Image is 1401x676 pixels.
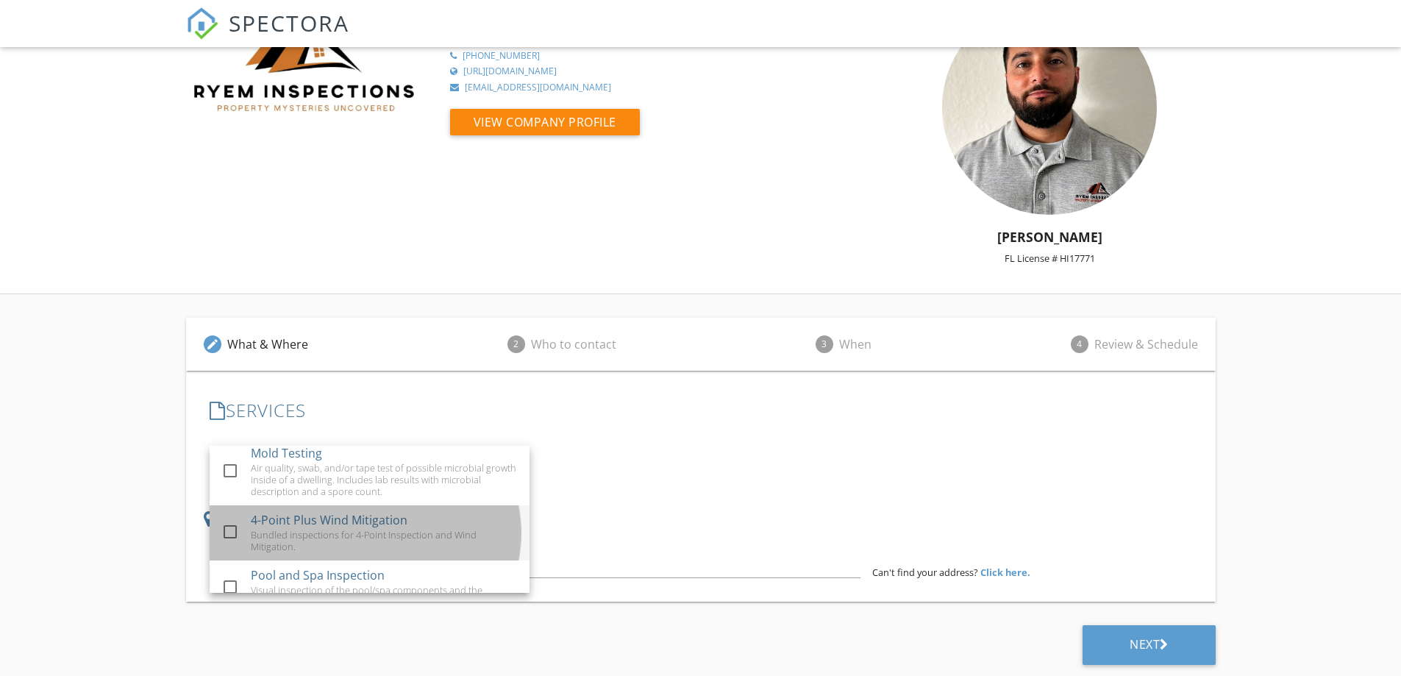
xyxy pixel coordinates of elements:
i: edit [206,338,219,351]
img: The Best Home Inspection Software - Spectora [186,7,218,40]
h3: LOCATION [204,508,1198,528]
h5: [PERSON_NAME] [875,230,1224,244]
div: Who to contact [531,335,616,353]
span: 4 [1071,335,1088,353]
div: Visual inspection of the pool/spa components and the surrounding areas containing operating equip... [251,584,518,608]
a: [EMAIL_ADDRESS][DOMAIN_NAME] [450,82,866,94]
div: [URL][DOMAIN_NAME] [463,65,557,78]
div: [EMAIL_ADDRESS][DOMAIN_NAME] [465,82,611,94]
a: View Company Profile [450,118,640,135]
div: Pool and Spa Inspection [251,566,385,584]
span: 3 [816,335,833,353]
div: Next [1130,637,1169,652]
div: 4-Point Plus Wind Mitigation [251,511,407,529]
h3: SERVICES [210,400,1192,420]
div: When [839,335,871,353]
strong: Click here. [980,566,1030,579]
span: Can't find your address? [872,566,978,579]
div: Bundled inspections for 4-Point Inspection and Wind Mitigation. [251,529,518,552]
div: Mold Testing [251,444,322,462]
input: Address Search [210,542,860,578]
button: View Company Profile [450,109,640,135]
div: Review & Schedule [1094,335,1198,353]
div: Air quality, swab, and/or tape test of possible microbial growth inside of a dwelling. Includes l... [251,462,518,497]
span: 2 [507,335,525,353]
a: [URL][DOMAIN_NAME] [450,65,866,78]
a: SPECTORA [186,20,349,51]
span: SPECTORA [229,7,349,38]
div: What & Where [227,335,308,353]
div: FL License # HI17771 [875,252,1224,264]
